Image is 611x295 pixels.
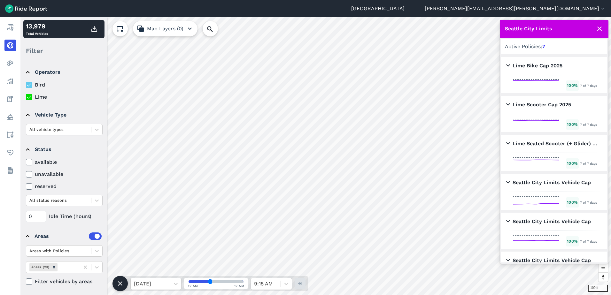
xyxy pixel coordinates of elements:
[566,197,579,207] div: 100 %
[4,75,16,87] a: Analyze
[26,106,102,124] summary: Vehicle Type
[26,211,103,222] div: Idle Time (hours)
[566,119,579,129] div: 100 %
[588,285,608,292] div: 100 ft
[580,83,597,88] div: 7 of 7 days
[203,21,228,36] input: Search Location or Vehicles
[35,232,102,240] div: Areas
[506,218,591,225] h2: Seattle City Limits Vehicle Cap
[4,129,16,140] a: Areas
[26,93,103,101] label: Lime
[4,165,16,176] a: Datasets
[29,263,50,271] div: Areas (23)
[351,5,405,12] a: [GEOGRAPHIC_DATA]
[599,272,608,282] button: Reset bearing to north
[580,161,597,166] div: 7 of 7 days
[580,122,597,127] div: 7 of 7 days
[566,236,579,246] div: 100 %
[580,200,597,205] div: 7 of 7 days
[133,21,197,36] button: Map Layers (0)
[566,158,579,168] div: 100 %
[566,80,579,90] div: 100 %
[50,263,58,271] div: Remove Areas (23)
[4,22,16,33] a: Report
[506,140,599,147] h2: Lime Seated Scooter (+ Glider) Cap 2025
[506,257,591,264] h2: Seattle City Limits Vehicle Cap
[542,43,545,49] strong: 7
[26,140,102,158] summary: Status
[4,111,16,123] a: Policy
[4,40,16,51] a: Realtime
[4,147,16,158] a: Health
[26,227,102,245] summary: Areas
[26,21,48,31] div: 13,979
[26,170,103,178] label: unavailable
[26,158,103,166] label: available
[506,101,571,109] h2: Lime Scooter Cap 2025
[4,93,16,105] a: Fees
[580,238,597,244] div: 7 of 7 days
[26,81,103,89] label: Bird
[188,284,198,288] span: 12 AM
[599,263,608,272] button: Zoom out
[26,278,103,285] label: Filter vehicles by areas
[26,21,48,37] div: Total Vehicles
[26,63,102,81] summary: Operators
[234,284,244,288] span: 12 AM
[505,25,552,33] h1: Seattle City Limits
[505,43,603,50] h2: Active Policies:
[26,183,103,190] label: reserved
[5,4,47,13] img: Ride Report
[506,62,562,70] h2: Lime Bike Cap 2025
[23,41,104,61] div: Filter
[20,17,611,295] canvas: Map
[4,57,16,69] a: Heatmaps
[425,5,606,12] button: [PERSON_NAME][EMAIL_ADDRESS][PERSON_NAME][DOMAIN_NAME]
[506,179,591,186] h2: Seattle City Limits Vehicle Cap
